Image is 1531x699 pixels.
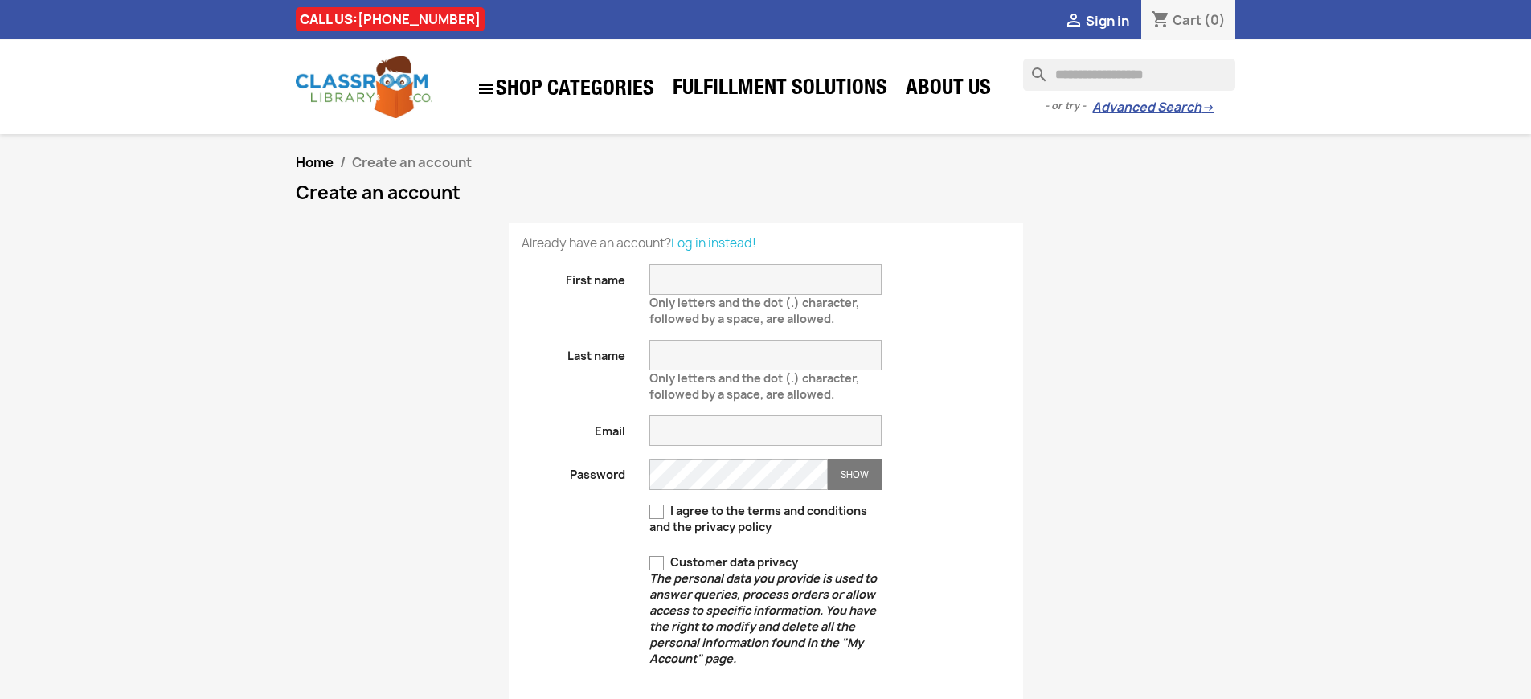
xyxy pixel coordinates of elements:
span: Sign in [1086,12,1129,30]
label: First name [510,264,638,288]
span: Only letters and the dot (.) character, followed by a space, are allowed. [649,364,859,402]
a: About Us [898,74,999,106]
a: Home [296,153,334,171]
label: I agree to the terms and conditions and the privacy policy [649,503,882,535]
a: Advanced Search→ [1092,100,1214,116]
span: Create an account [352,153,472,171]
span: - or try - [1045,98,1092,114]
a: SHOP CATEGORIES [469,72,662,107]
i: search [1023,59,1042,78]
a: Log in instead! [671,235,756,251]
span: → [1201,100,1214,116]
span: Cart [1173,11,1201,29]
p: Already have an account? [522,235,1010,251]
img: Classroom Library Company [296,56,432,118]
button: Show [828,459,882,490]
em: The personal data you provide is used to answer queries, process orders or allow access to specif... [649,570,877,666]
a: [PHONE_NUMBER] [358,10,481,28]
h1: Create an account [296,183,1236,202]
i: shopping_cart [1151,11,1170,31]
label: Password [510,459,638,483]
input: Search [1023,59,1235,91]
div: CALL US: [296,7,485,31]
i:  [1064,12,1083,31]
a: Fulfillment Solutions [665,74,895,106]
label: Email [510,415,638,439]
label: Customer data privacy [649,554,882,667]
span: Only letters and the dot (.) character, followed by a space, are allowed. [649,288,859,326]
a:  Sign in [1064,12,1129,30]
span: (0) [1204,11,1226,29]
i:  [477,80,496,99]
input: Password input [649,459,828,490]
label: Last name [510,340,638,364]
